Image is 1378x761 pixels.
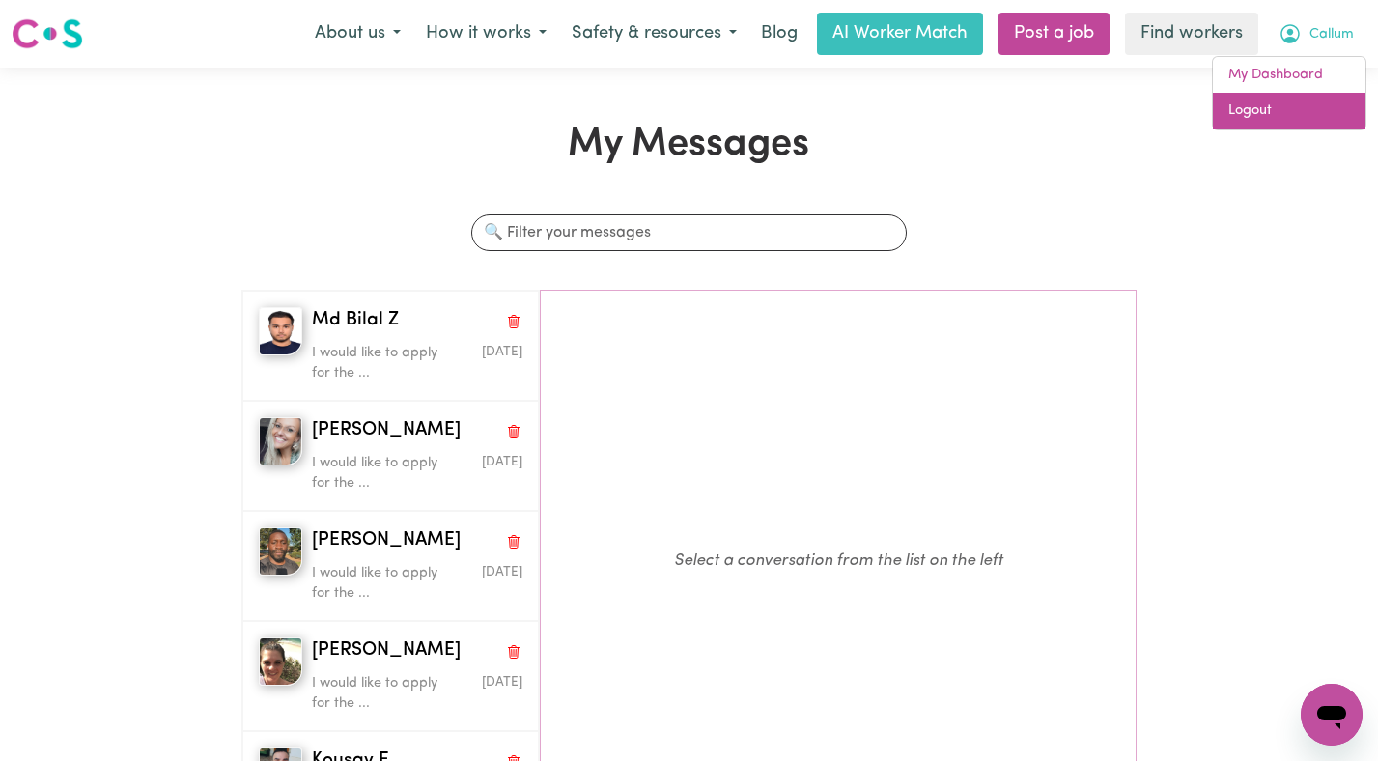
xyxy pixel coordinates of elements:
a: My Dashboard [1213,57,1365,94]
button: Julia B[PERSON_NAME]Delete conversationI would like to apply for the ...Message sent on September... [242,401,539,511]
span: Message sent on September 5, 2025 [482,346,522,358]
button: My Account [1266,14,1366,54]
button: Delete conversation [505,528,522,553]
a: Post a job [998,13,1110,55]
span: [PERSON_NAME] [312,637,461,665]
img: Joseph W [259,527,303,576]
p: I would like to apply for the ... [312,563,452,605]
button: About us [302,14,413,54]
button: Delete conversation [505,308,522,333]
button: Delete conversation [505,638,522,663]
img: Anna S [259,637,303,686]
button: Md Bilal ZMd Bilal ZDelete conversationI would like to apply for the ...Message sent on September... [242,291,539,401]
img: Md Bilal Z [259,307,303,355]
div: My Account [1212,56,1366,130]
p: I would like to apply for the ... [312,673,452,715]
input: 🔍 Filter your messages [471,214,908,251]
span: [PERSON_NAME] [312,527,461,555]
button: How it works [413,14,559,54]
span: Message sent on December 6, 2024 [482,566,522,578]
iframe: Button to launch messaging window [1301,684,1363,746]
img: Careseekers logo [12,16,83,51]
a: Find workers [1125,13,1258,55]
button: Safety & resources [559,14,749,54]
span: Callum [1309,24,1354,45]
button: Joseph W[PERSON_NAME]Delete conversationI would like to apply for the ...Message sent on December... [242,511,539,621]
a: Logout [1213,93,1365,129]
a: Blog [749,13,809,55]
button: Anna S[PERSON_NAME]Delete conversationI would like to apply for the ...Message sent on December 4... [242,621,539,731]
p: I would like to apply for the ... [312,453,452,494]
span: Message sent on September 5, 2025 [482,456,522,468]
span: [PERSON_NAME] [312,417,461,445]
em: Select a conversation from the list on the left [674,552,1003,569]
button: Delete conversation [505,418,522,443]
a: AI Worker Match [817,13,983,55]
span: Message sent on December 4, 2024 [482,676,522,689]
a: Careseekers logo [12,12,83,56]
p: I would like to apply for the ... [312,343,452,384]
h1: My Messages [241,122,1137,168]
img: Julia B [259,417,303,465]
span: Md Bilal Z [312,307,399,335]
